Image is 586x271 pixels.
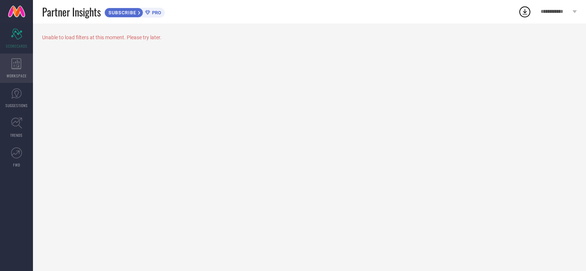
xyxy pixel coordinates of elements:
[5,103,28,108] span: SUGGESTIONS
[6,43,27,49] span: SCORECARDS
[518,5,531,18] div: Open download list
[42,4,101,19] span: Partner Insights
[10,132,23,138] span: TRENDS
[105,10,138,15] span: SUBSCRIBE
[7,73,27,78] span: WORKSPACE
[13,162,20,168] span: FWD
[42,34,577,40] div: Unable to load filters at this moment. Please try later.
[104,6,165,18] a: SUBSCRIBEPRO
[150,10,161,15] span: PRO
